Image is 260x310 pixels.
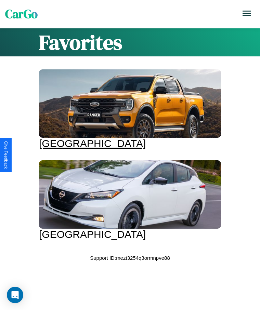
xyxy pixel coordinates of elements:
[7,287,23,303] div: Open Intercom Messenger
[5,6,38,22] span: CarGo
[3,141,8,169] div: Give Feedback
[39,138,221,149] div: [GEOGRAPHIC_DATA]
[39,229,221,240] div: [GEOGRAPHIC_DATA]
[39,28,221,56] h1: Favorites
[90,253,170,262] p: Support ID: mezt3254q3ormnpve88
